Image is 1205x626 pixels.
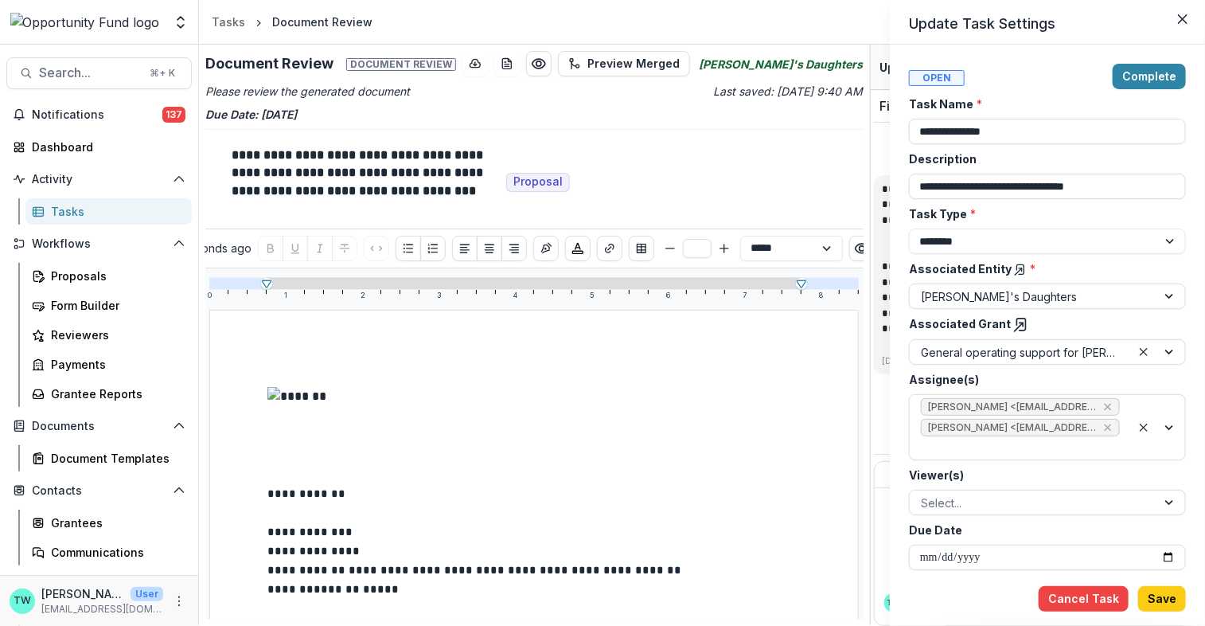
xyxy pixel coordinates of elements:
label: Viewer(s) [909,467,1176,483]
div: Remove Ti Wilhelm <twilhelm@theopportunityfund.org> (twilhelm@theopportunityfund.org) [1102,399,1114,415]
button: Save [1138,586,1186,612]
button: Close [1170,6,1195,32]
label: Task Type [909,205,1176,222]
div: Clear selected options [1134,418,1153,437]
button: Complete [1113,64,1186,89]
label: Associated Grant [909,315,1176,333]
label: Description [909,151,1176,167]
span: Open [909,70,965,86]
label: Associated Entity [909,260,1176,277]
span: [PERSON_NAME] <[EMAIL_ADDRESS][DOMAIN_NAME]> ([EMAIL_ADDRESS][DOMAIN_NAME]) [928,422,1097,433]
span: [PERSON_NAME] <[EMAIL_ADDRESS][DOMAIN_NAME]> ([EMAIL_ADDRESS][DOMAIN_NAME]) [928,401,1097,413]
label: Due Date [909,522,1176,538]
button: Cancel Task [1039,586,1129,612]
div: Clear selected options [1134,342,1153,362]
label: Assignee(s) [909,371,1176,388]
label: Task Name [909,96,1176,112]
div: Remove Jake Goodman <jgoodman@theopportunityfund.org> (jgoodman@theopportunityfund.org) [1102,420,1114,436]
